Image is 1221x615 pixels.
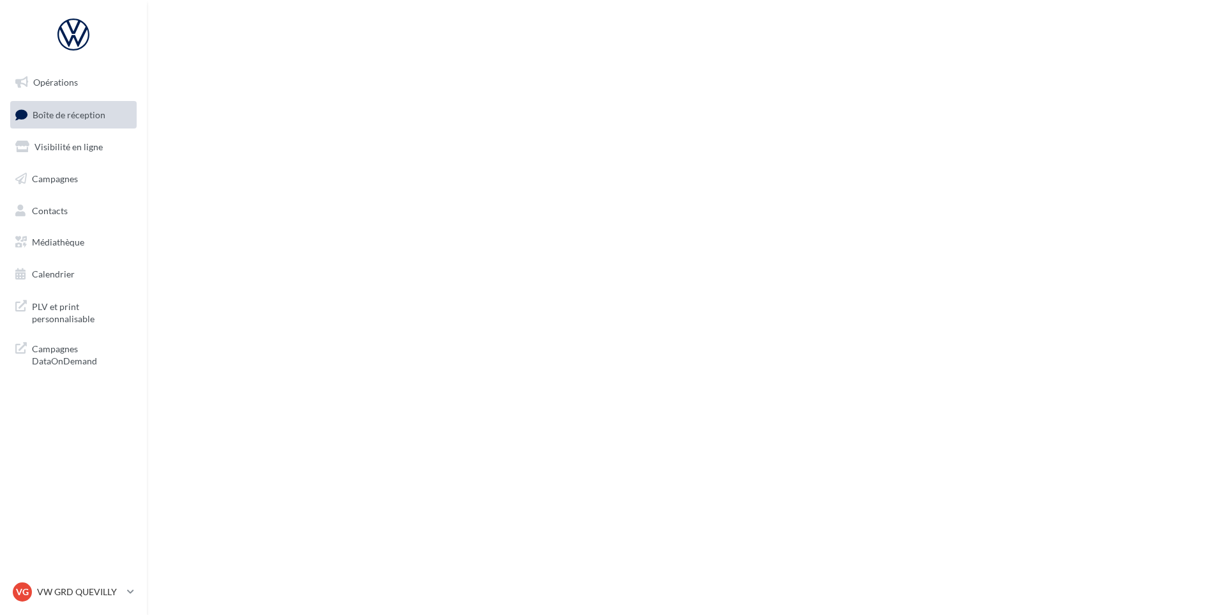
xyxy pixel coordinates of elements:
a: Calendrier [8,261,139,288]
span: Campagnes [32,173,78,184]
a: PLV et print personnalisable [8,293,139,331]
span: Contacts [32,205,68,215]
span: Boîte de réception [33,109,105,120]
span: Campagnes DataOnDemand [32,340,132,368]
a: Campagnes [8,166,139,192]
a: Campagnes DataOnDemand [8,335,139,373]
a: Boîte de réception [8,101,139,128]
a: Médiathèque [8,229,139,256]
span: Médiathèque [32,237,84,247]
p: VW GRD QUEVILLY [37,586,122,598]
span: VG [16,586,29,598]
a: Contacts [8,198,139,224]
a: Visibilité en ligne [8,134,139,160]
a: Opérations [8,69,139,96]
span: Visibilité en ligne [34,141,103,152]
span: Calendrier [32,269,75,279]
span: Opérations [33,77,78,88]
a: VG VW GRD QUEVILLY [10,580,137,604]
span: PLV et print personnalisable [32,298,132,325]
